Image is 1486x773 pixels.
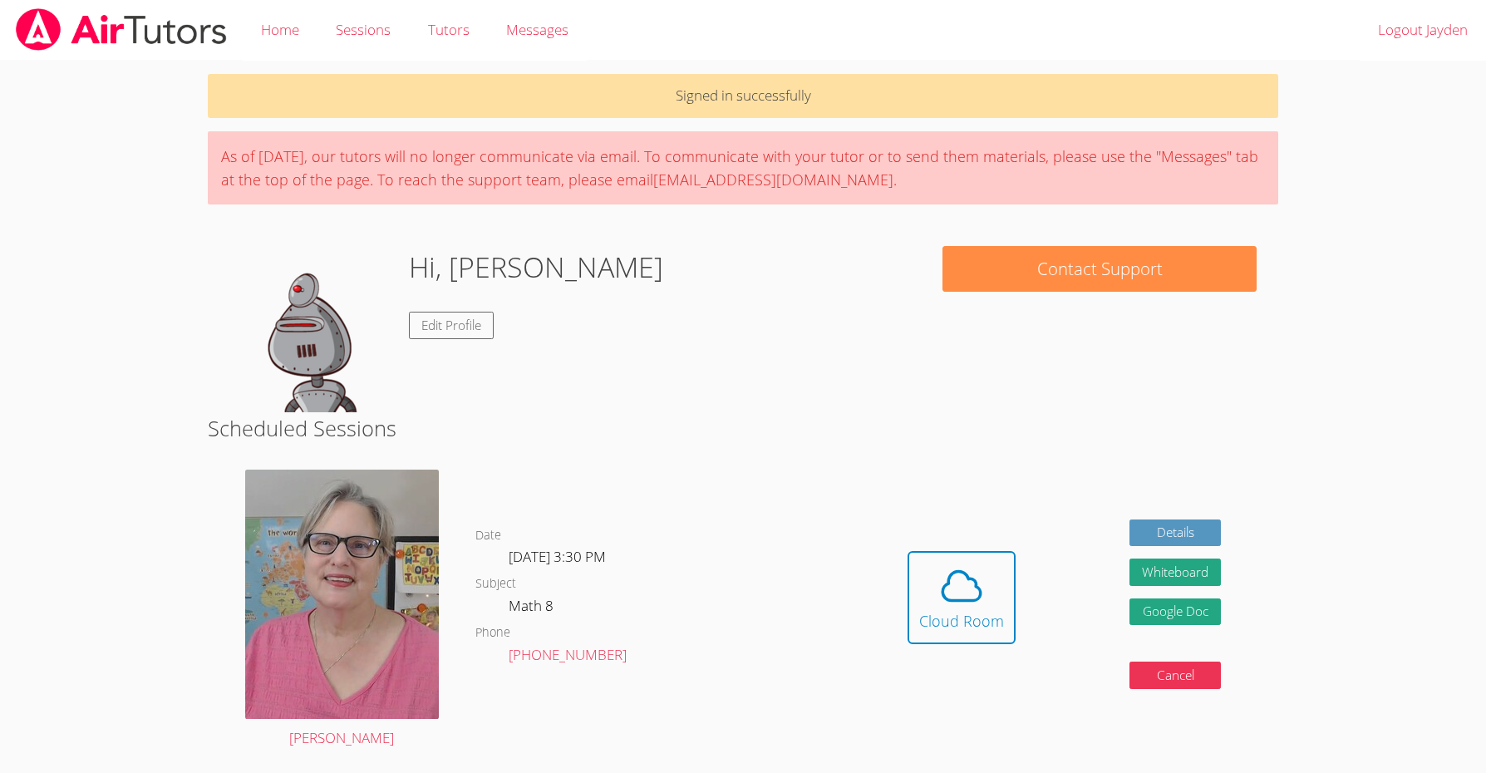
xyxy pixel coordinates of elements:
[509,645,627,664] a: [PHONE_NUMBER]
[509,547,606,566] span: [DATE] 3:30 PM
[1129,598,1221,626] a: Google Doc
[245,470,439,719] img: avatar.png
[245,470,439,751] a: [PERSON_NAME]
[229,246,396,412] img: default.png
[208,412,1277,444] h2: Scheduled Sessions
[506,20,568,39] span: Messages
[14,8,229,51] img: airtutors_banner-c4298cdbf04f3fff15de1276eac7730deb9818008684d7c2e4769d2f7ddbe033.png
[409,246,663,288] h1: Hi, [PERSON_NAME]
[409,312,494,339] a: Edit Profile
[208,131,1277,204] div: As of [DATE], our tutors will no longer communicate via email. To communicate with your tutor or ...
[942,246,1257,292] button: Contact Support
[509,594,557,623] dd: Math 8
[1129,559,1221,586] button: Whiteboard
[475,623,510,643] dt: Phone
[1129,519,1221,547] a: Details
[919,609,1004,633] div: Cloud Room
[475,525,501,546] dt: Date
[208,74,1277,118] p: Signed in successfully
[908,551,1016,644] button: Cloud Room
[1129,662,1221,689] button: Cancel
[475,574,516,594] dt: Subject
